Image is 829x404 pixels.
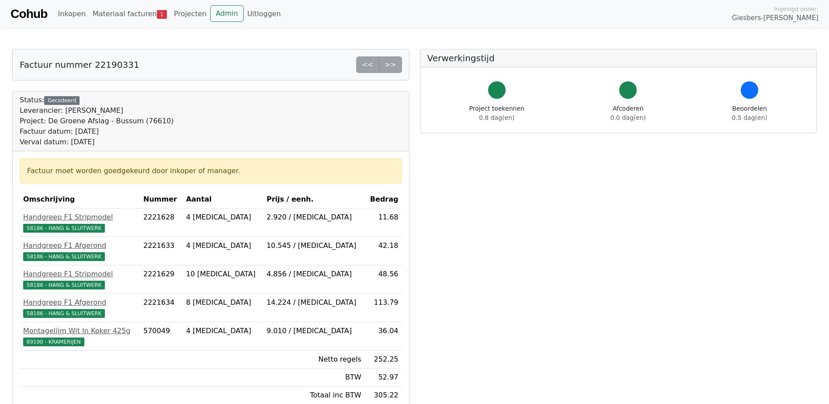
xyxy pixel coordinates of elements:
div: Handgreep F1 Stripmodel [23,269,136,279]
a: Montagelijm Wit In Koker 425g89190 - KRAMERIJEN [23,326,136,347]
div: Montagelijm Wit In Koker 425g [23,326,136,336]
a: Handgreep F1 Afgerond58186 - HANG & SLUITWERK [23,240,136,261]
div: Project: De Groene Afslag - Bussum (76610) [20,116,173,126]
span: 58186 - HANG & SLUITWERK [23,281,105,289]
div: Beoordelen [732,104,767,122]
span: 0.5 dag(en) [732,114,767,121]
a: Admin [210,5,244,22]
th: Omschrijving [20,191,140,209]
th: Aantal [183,191,263,209]
td: Netto regels [263,351,365,369]
div: Handgreep F1 Stripmodel [23,212,136,223]
div: Handgreep F1 Afgerond [23,240,136,251]
td: 42.18 [365,237,402,265]
div: Afcoderen [610,104,646,122]
h5: Factuur nummer 22190331 [20,59,139,70]
span: 1 [157,10,167,19]
td: 36.04 [365,322,402,351]
a: Handgreep F1 Stripmodel58186 - HANG & SLUITWERK [23,269,136,290]
th: Prijs / eenh. [263,191,365,209]
td: 252.25 [365,351,402,369]
div: 9.010 / [MEDICAL_DATA] [267,326,361,336]
a: Handgreep F1 Stripmodel58186 - HANG & SLUITWERK [23,212,136,233]
td: 11.68 [365,209,402,237]
span: Ingelogd onder: [774,5,819,13]
span: 0.0 dag(en) [610,114,646,121]
div: Status: [20,95,173,147]
div: Factuur datum: [DATE] [20,126,173,137]
div: 10 [MEDICAL_DATA] [186,269,260,279]
th: Bedrag [365,191,402,209]
div: Project toekennen [469,104,524,122]
div: Handgreep F1 Afgerond [23,297,136,308]
div: Verval datum: [DATE] [20,137,173,147]
span: 58186 - HANG & SLUITWERK [23,309,105,318]
a: Projecten [170,5,210,23]
div: 2.920 / [MEDICAL_DATA] [267,212,361,223]
td: 2221629 [140,265,183,294]
div: 14.224 / [MEDICAL_DATA] [267,297,361,308]
span: 0.8 dag(en) [479,114,514,121]
div: Gecodeerd [44,96,80,105]
div: 4.856 / [MEDICAL_DATA] [267,269,361,279]
td: BTW [263,369,365,387]
span: 89190 - KRAMERIJEN [23,338,84,346]
span: Giesbers-[PERSON_NAME] [732,13,819,23]
td: 570049 [140,322,183,351]
td: 52.97 [365,369,402,387]
th: Nummer [140,191,183,209]
span: 58186 - HANG & SLUITWERK [23,252,105,261]
div: 8 [MEDICAL_DATA] [186,297,260,308]
h5: Verwerkingstijd [427,53,810,63]
td: 113.79 [365,294,402,322]
td: 2221628 [140,209,183,237]
a: Uitloggen [244,5,284,23]
div: 4 [MEDICAL_DATA] [186,240,260,251]
a: Materiaal facturen1 [89,5,170,23]
div: Factuur moet worden goedgekeurd door inkoper of manager. [27,166,395,176]
span: 58186 - HANG & SLUITWERK [23,224,105,233]
td: 2221634 [140,294,183,322]
a: Inkopen [54,5,89,23]
a: Handgreep F1 Afgerond58186 - HANG & SLUITWERK [23,297,136,318]
td: 2221633 [140,237,183,265]
a: Cohub [10,3,47,24]
div: 4 [MEDICAL_DATA] [186,326,260,336]
div: 4 [MEDICAL_DATA] [186,212,260,223]
div: 10.545 / [MEDICAL_DATA] [267,240,361,251]
td: 48.56 [365,265,402,294]
div: Leverancier: [PERSON_NAME] [20,105,173,116]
